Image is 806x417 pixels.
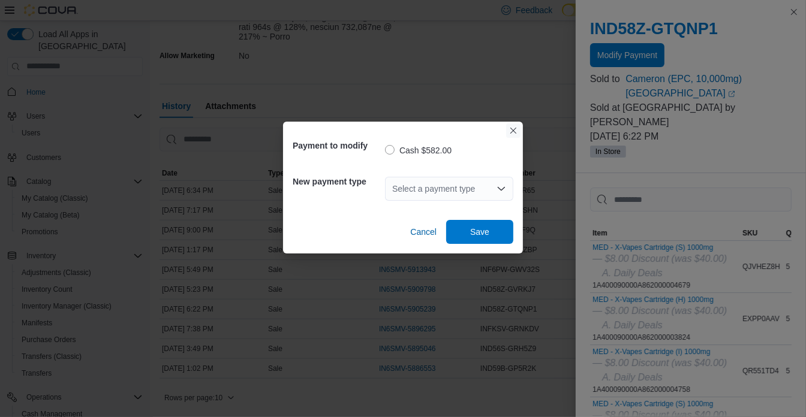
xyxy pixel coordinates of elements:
[446,220,513,244] button: Save
[293,134,383,158] h5: Payment to modify
[470,226,489,238] span: Save
[405,220,441,244] button: Cancel
[410,226,437,238] span: Cancel
[293,170,383,194] h5: New payment type
[497,184,506,194] button: Open list of options
[385,143,452,158] label: Cash $582.00
[392,182,393,196] input: Accessible screen reader label
[506,123,521,138] button: Closes this modal window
